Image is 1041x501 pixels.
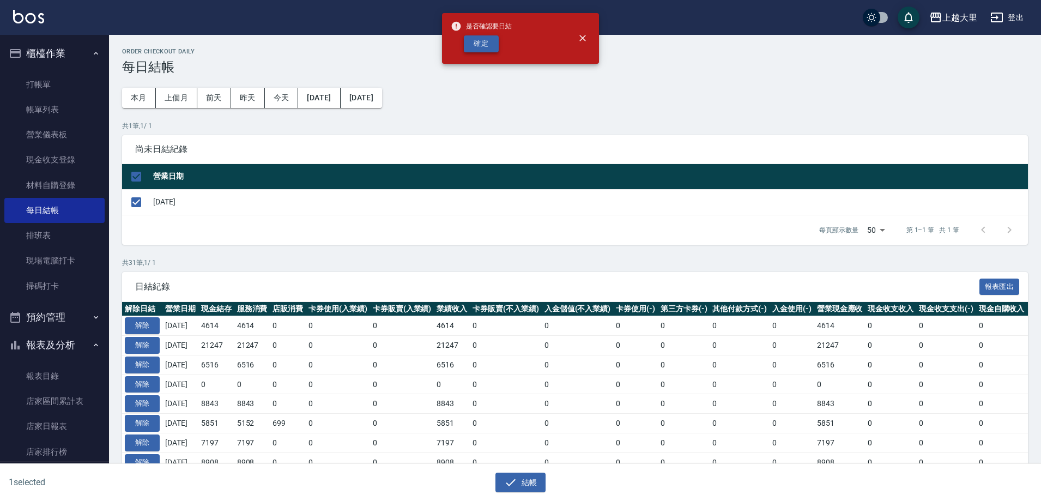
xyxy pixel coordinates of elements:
[814,414,866,433] td: 5851
[370,336,434,355] td: 0
[976,355,1027,375] td: 0
[865,394,916,414] td: 0
[865,302,916,316] th: 現金收支收入
[198,433,234,452] td: 7197
[150,164,1028,190] th: 營業日期
[150,189,1028,215] td: [DATE]
[122,258,1028,268] p: 共 31 筆, 1 / 1
[434,375,470,394] td: 0
[916,394,976,414] td: 0
[122,302,162,316] th: 解除日結
[916,316,976,336] td: 0
[470,414,542,433] td: 0
[814,452,866,472] td: 8908
[658,302,710,316] th: 第三方卡券(-)
[916,302,976,316] th: 現金收支支出(-)
[451,21,512,32] span: 是否確認要日結
[770,433,814,452] td: 0
[542,394,614,414] td: 0
[125,395,160,412] button: 解除
[976,302,1027,316] th: 現金自購收入
[4,248,105,273] a: 現場電腦打卡
[434,302,470,316] th: 業績收入
[906,225,959,235] p: 第 1–1 筆 共 1 筆
[658,394,710,414] td: 0
[613,355,658,375] td: 0
[234,375,270,394] td: 0
[270,336,306,355] td: 0
[306,433,370,452] td: 0
[198,414,234,433] td: 5851
[298,88,340,108] button: [DATE]
[434,414,470,433] td: 5851
[270,355,306,375] td: 0
[710,302,770,316] th: 其他付款方式(-)
[4,364,105,389] a: 報表目錄
[819,225,858,235] p: 每頁顯示數量
[270,452,306,472] td: 0
[863,215,889,245] div: 50
[613,433,658,452] td: 0
[470,433,542,452] td: 0
[710,355,770,375] td: 0
[710,316,770,336] td: 0
[916,452,976,472] td: 0
[162,452,198,472] td: [DATE]
[979,281,1020,291] a: 報表匯出
[770,302,814,316] th: 入金使用(-)
[770,394,814,414] td: 0
[270,414,306,433] td: 699
[270,316,306,336] td: 0
[470,355,542,375] td: 0
[464,35,499,52] button: 確定
[306,302,370,316] th: 卡券使用(入業績)
[197,88,231,108] button: 前天
[986,8,1028,28] button: 登出
[613,452,658,472] td: 0
[495,473,546,493] button: 結帳
[4,72,105,97] a: 打帳單
[814,394,866,414] td: 8843
[265,88,299,108] button: 今天
[162,414,198,433] td: [DATE]
[198,355,234,375] td: 6516
[234,316,270,336] td: 4614
[9,475,258,489] h6: 1 selected
[370,433,434,452] td: 0
[234,433,270,452] td: 7197
[865,452,916,472] td: 0
[916,355,976,375] td: 0
[710,452,770,472] td: 0
[125,434,160,451] button: 解除
[234,452,270,472] td: 8908
[814,433,866,452] td: 7197
[162,316,198,336] td: [DATE]
[198,375,234,394] td: 0
[470,316,542,336] td: 0
[162,302,198,316] th: 營業日期
[710,394,770,414] td: 0
[306,316,370,336] td: 0
[658,452,710,472] td: 0
[613,375,658,394] td: 0
[770,452,814,472] td: 0
[814,302,866,316] th: 營業現金應收
[162,336,198,355] td: [DATE]
[162,433,198,452] td: [DATE]
[306,336,370,355] td: 0
[814,375,866,394] td: 0
[13,10,44,23] img: Logo
[231,88,265,108] button: 昨天
[306,452,370,472] td: 0
[4,97,105,122] a: 帳單列表
[198,394,234,414] td: 8843
[976,336,1027,355] td: 0
[234,355,270,375] td: 6516
[942,11,977,25] div: 上越大里
[370,302,434,316] th: 卡券販賣(入業績)
[4,274,105,299] a: 掃碼打卡
[4,331,105,359] button: 報表及分析
[542,375,614,394] td: 0
[370,355,434,375] td: 0
[370,452,434,472] td: 0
